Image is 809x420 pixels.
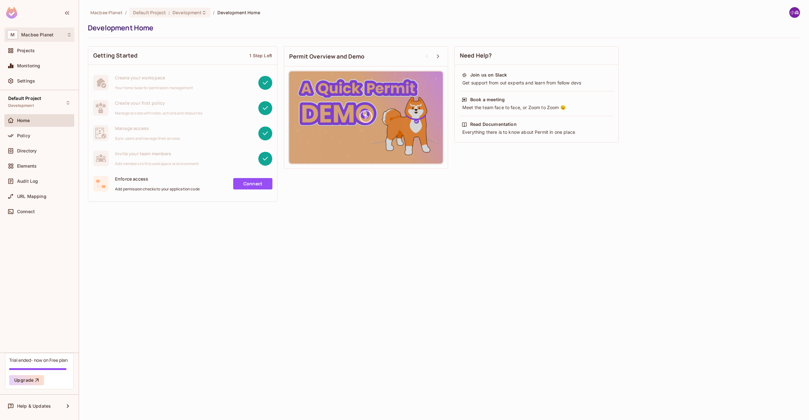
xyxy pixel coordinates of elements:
[115,111,202,116] span: Manage access with roles, actions and resources
[125,9,127,15] li: /
[17,63,40,68] span: Monitoring
[88,23,797,33] div: Development Home
[115,161,199,166] span: Add members to this workspace or environment
[17,118,30,123] span: Home
[17,194,46,199] span: URL Mapping
[9,375,44,385] button: Upgrade
[233,178,272,189] a: Connect
[115,100,202,106] span: Create your first policy
[133,9,166,15] span: Default Project
[17,164,37,169] span: Elements
[115,136,180,141] span: Sync users and manage their access
[789,7,800,18] img: 小森雄一郎
[470,121,517,127] div: Read Documentation
[7,30,18,39] span: M
[17,48,35,53] span: Projects
[9,357,68,363] div: Trial ended- now on Free plan
[115,187,200,192] span: Add permission checks to your application code
[470,96,505,103] div: Book a meeting
[289,52,365,60] span: Permit Overview and Demo
[249,52,272,59] div: 1 Step Left
[6,7,17,19] img: SReyMgAAAABJRU5ErkJggg==
[17,209,35,214] span: Connect
[17,148,37,153] span: Directory
[115,125,180,131] span: Manage access
[17,179,38,184] span: Audit Log
[21,32,53,37] span: Workspace: Macbee Planet
[462,104,611,111] div: Meet the team face to face, or Zoom to Zoom 😉
[115,151,199,157] span: Invite your team members
[213,9,215,15] li: /
[462,129,611,135] div: Everything there is to know about Permit in one place
[90,9,123,15] span: the active workspace
[173,9,202,15] span: Development
[17,404,51,409] span: Help & Updates
[93,52,137,59] span: Getting Started
[8,103,34,108] span: Development
[217,9,260,15] span: Development Home
[115,75,193,81] span: Create your workspace
[8,96,41,101] span: Default Project
[460,52,492,59] span: Need Help?
[17,133,30,138] span: Policy
[17,78,35,83] span: Settings
[462,80,611,86] div: Get support from out experts and learn from fellow devs
[115,176,200,182] span: Enforce access
[470,72,507,78] div: Join us on Slack
[115,85,193,90] span: Your home base for permission management
[168,10,170,15] span: :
